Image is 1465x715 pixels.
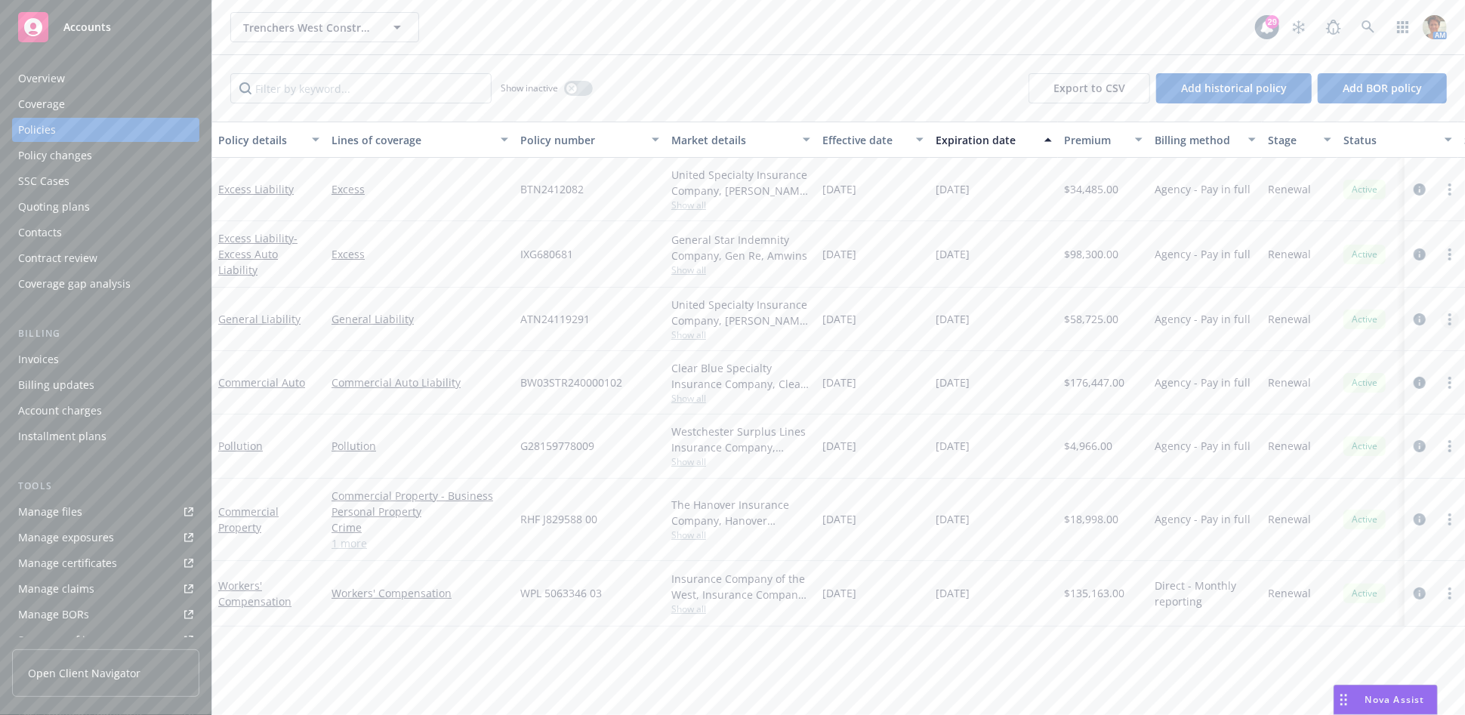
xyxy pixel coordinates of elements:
a: Manage claims [12,577,199,601]
span: BW03STR240000102 [520,374,622,390]
span: [DATE] [822,438,856,454]
a: Account charges [12,399,199,423]
button: Lines of coverage [325,122,514,158]
span: Agency - Pay in full [1155,511,1251,527]
button: Stage [1262,122,1337,158]
div: Contacts [18,220,62,245]
div: Coverage gap analysis [18,272,131,296]
div: 29 [1266,15,1279,29]
span: [DATE] [822,311,856,327]
button: Policy details [212,122,325,158]
span: $4,966.00 [1064,438,1112,454]
span: IXG680681 [520,246,573,262]
span: Active [1349,183,1380,196]
div: Stage [1268,132,1315,148]
a: Summary of insurance [12,628,199,652]
div: Coverage [18,92,65,116]
span: Show all [671,455,810,468]
span: - Excess Auto Liability [218,231,298,277]
span: [DATE] [936,311,970,327]
span: Export to CSV [1053,81,1125,95]
span: Renewal [1268,438,1311,454]
a: SSC Cases [12,169,199,193]
span: [DATE] [936,438,970,454]
a: Commercial Auto [218,375,305,390]
a: Manage files [12,500,199,524]
span: Renewal [1268,585,1311,601]
span: Add historical policy [1181,81,1287,95]
span: [DATE] [936,181,970,197]
a: more [1441,245,1459,264]
span: Agency - Pay in full [1155,311,1251,327]
span: Agency - Pay in full [1155,181,1251,197]
button: Add BOR policy [1318,73,1447,103]
div: Westchester Surplus Lines Insurance Company, Chubb Group, Risk Transfer Partners [671,424,810,455]
button: Expiration date [930,122,1058,158]
span: $98,300.00 [1064,246,1118,262]
a: more [1441,584,1459,603]
button: Market details [665,122,816,158]
span: [DATE] [822,246,856,262]
button: Trenchers West Construction Co., Inc. [230,12,419,42]
span: RHF J829588 00 [520,511,597,527]
a: General Liability [218,312,301,326]
a: Excess [332,246,508,262]
span: Show all [671,529,810,541]
input: Filter by keyword... [230,73,492,103]
div: General Star Indemnity Company, Gen Re, Amwins [671,232,810,264]
span: [DATE] [936,246,970,262]
div: Expiration date [936,132,1035,148]
div: Market details [671,132,794,148]
div: Manage exposures [18,525,114,550]
span: Trenchers West Construction Co., Inc. [243,20,374,35]
a: Policies [12,118,199,142]
span: Agency - Pay in full [1155,438,1251,454]
span: Open Client Navigator [28,665,140,681]
a: Commercial Property - Business Personal Property [332,488,508,519]
a: Excess Liability [218,182,294,196]
a: Accounts [12,6,199,48]
div: Drag to move [1334,686,1353,714]
span: Show all [671,392,810,405]
div: Manage claims [18,577,94,601]
div: Account charges [18,399,102,423]
a: Overview [12,66,199,91]
div: Contract review [18,246,97,270]
div: Manage certificates [18,551,117,575]
span: Direct - Monthly reporting [1155,578,1256,609]
div: Installment plans [18,424,106,448]
img: photo [1423,15,1447,39]
span: [DATE] [936,585,970,601]
div: Manage BORs [18,603,89,627]
div: United Specialty Insurance Company, [PERSON_NAME] Insurance, Risk Transfer Partners [671,167,810,199]
a: Contacts [12,220,199,245]
span: Show all [671,328,810,341]
span: Renewal [1268,181,1311,197]
span: WPL 5063346 03 [520,585,602,601]
a: circleInformation [1411,510,1429,529]
span: $18,998.00 [1064,511,1118,527]
span: Active [1349,248,1380,261]
div: United Specialty Insurance Company, [PERSON_NAME] Insurance, Risk Transfer Partners [671,297,810,328]
span: Active [1349,439,1380,453]
span: Renewal [1268,374,1311,390]
span: Renewal [1268,511,1311,527]
a: circleInformation [1411,437,1429,455]
a: Manage exposures [12,525,199,550]
button: Policy number [514,122,665,158]
span: Renewal [1268,246,1311,262]
div: Tools [12,479,199,494]
a: Billing updates [12,373,199,397]
span: Show inactive [501,82,558,94]
span: [DATE] [822,374,856,390]
span: [DATE] [822,585,856,601]
div: Insurance Company of the West, Insurance Company of the West (ICW) [671,571,810,603]
a: Excess Liability [218,231,298,277]
a: Stop snowing [1284,12,1314,42]
a: Contract review [12,246,199,270]
div: Billing updates [18,373,94,397]
span: Agency - Pay in full [1155,246,1251,262]
a: Pollution [332,438,508,454]
button: Status [1337,122,1458,158]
